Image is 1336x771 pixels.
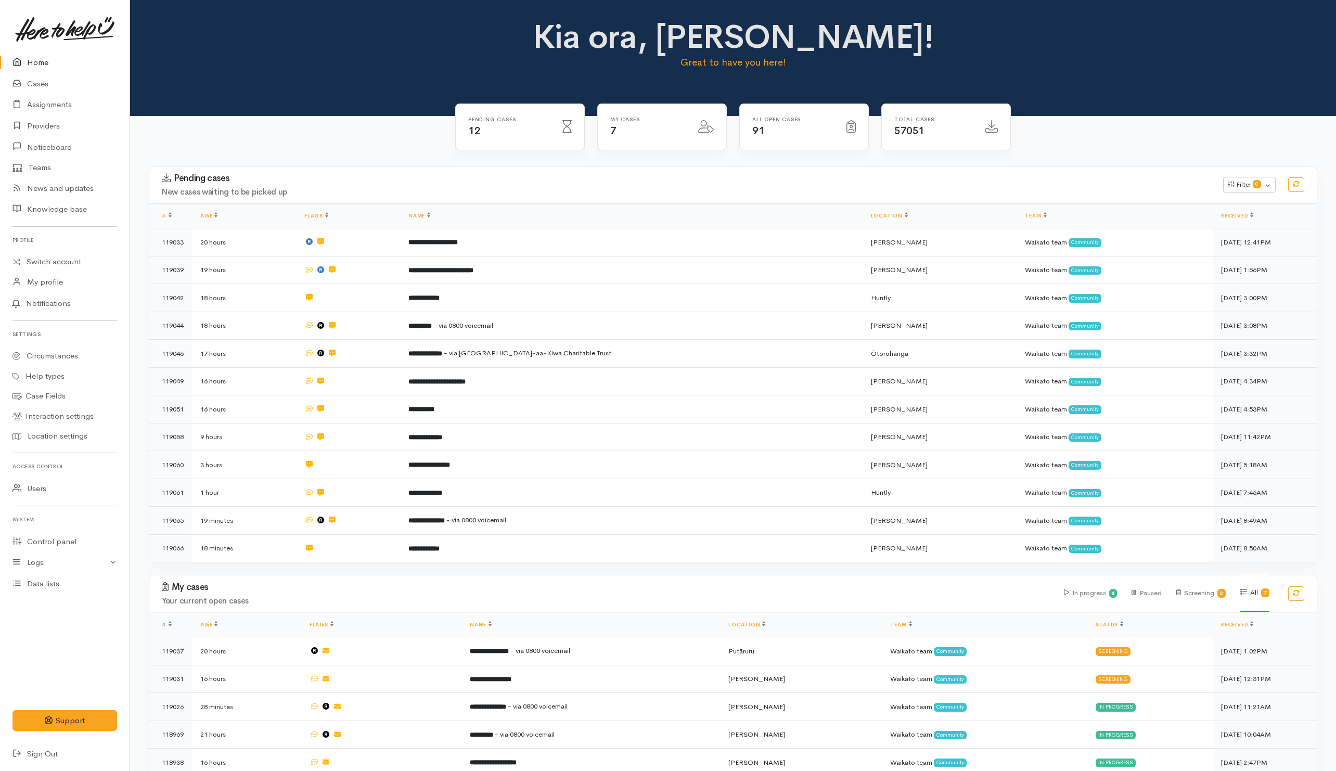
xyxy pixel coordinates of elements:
a: Team [890,621,911,628]
a: Flags [304,212,328,219]
span: 0 [1253,180,1261,188]
span: Community [934,731,967,739]
td: [DATE] 3:00PM [1213,284,1317,312]
span: Community [934,759,967,767]
h6: All Open cases [752,117,834,122]
td: Waikato team [882,721,1087,749]
span: [PERSON_NAME] [728,674,785,683]
td: [DATE] 4:34PM [1213,367,1317,395]
td: Waikato team [1017,507,1213,535]
span: Community [1069,545,1101,553]
td: [DATE] 5:18AM [1213,451,1317,479]
td: Waikato team [1017,312,1213,340]
span: [PERSON_NAME] [871,516,928,525]
td: [DATE] 10:04AM [1213,721,1317,749]
span: [PERSON_NAME] [871,405,928,414]
div: In progress [1096,759,1136,767]
span: [PERSON_NAME] [728,758,785,767]
h6: System [12,512,117,526]
div: Screening [1096,675,1131,684]
td: 119037 [149,637,192,665]
b: 3 [1220,590,1223,597]
td: 18 hours [192,312,296,340]
td: [DATE] 11:42PM [1213,423,1317,451]
h4: Your current open cases [162,597,1051,606]
a: Status [1096,621,1123,628]
td: 28 minutes [192,693,301,721]
span: Community [1069,378,1101,386]
span: Community [934,675,967,684]
td: [DATE] 3:32PM [1213,340,1317,368]
div: In progress [1096,731,1136,739]
span: Huntly [871,293,891,302]
p: Great to have you here! [444,55,1022,70]
span: Community [1069,489,1101,497]
td: 119060 [149,451,192,479]
span: Community [1069,405,1101,414]
span: - via 0800 voicemail [433,321,493,330]
span: Community [1069,266,1101,275]
td: Waikato team [882,637,1087,665]
h6: Total cases [894,117,973,122]
b: 7 [1264,589,1267,596]
span: - via 0800 voicemail [508,702,568,711]
td: 20 hours [192,637,301,665]
a: Age [200,621,217,628]
td: [DATE] 7:46AM [1213,479,1317,507]
a: Name [408,212,430,219]
a: Location [871,212,908,219]
a: # [162,212,172,219]
div: Screening [1096,647,1131,656]
h6: Profile [12,233,117,247]
h6: Settings [12,327,117,341]
td: [DATE] 12:31PM [1213,665,1317,693]
a: Name [470,621,492,628]
span: - via 0800 voicemail [446,516,506,524]
td: Waikato team [1017,340,1213,368]
span: 57051 [894,124,924,137]
span: - via 0800 voicemail [510,646,570,655]
td: 18 minutes [192,534,296,562]
td: 1 hour [192,479,296,507]
td: Waikato team [1017,284,1213,312]
span: 12 [468,124,480,137]
span: Community [1069,322,1101,330]
td: Waikato team [1017,228,1213,256]
td: [DATE] 1:02PM [1213,637,1317,665]
div: All [1240,574,1269,612]
span: [PERSON_NAME] [871,265,928,274]
td: 16 hours [192,367,296,395]
span: Community [1069,238,1101,247]
td: 119061 [149,479,192,507]
td: 21 hours [192,721,301,749]
td: 16 hours [192,395,296,423]
b: 4 [1111,590,1114,597]
td: Waikato team [1017,479,1213,507]
span: Ōtorohanga [871,349,908,358]
h4: New cases waiting to be picked up [162,188,1211,197]
td: 119049 [149,367,192,395]
td: [DATE] 12:41PM [1213,228,1317,256]
td: [DATE] 1:56PM [1213,256,1317,284]
td: 119051 [149,395,192,423]
div: In progress [1096,703,1136,711]
div: Screening [1176,575,1226,612]
div: In progress [1064,575,1117,612]
button: Support [12,710,117,731]
span: Community [1069,350,1101,358]
span: Putāruru [728,647,754,656]
td: [DATE] 8:50AM [1213,534,1317,562]
td: Waikato team [882,693,1087,721]
a: Received [1221,621,1253,628]
td: 19 hours [192,256,296,284]
td: 19 minutes [192,507,296,535]
span: [PERSON_NAME] [871,432,928,441]
span: Community [1069,461,1101,469]
td: [DATE] 8:49AM [1213,507,1317,535]
span: Community [934,703,967,711]
td: Waikato team [1017,423,1213,451]
span: [PERSON_NAME] [871,321,928,330]
td: 119033 [149,228,192,256]
td: Waikato team [882,665,1087,693]
a: Flags [310,621,333,628]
